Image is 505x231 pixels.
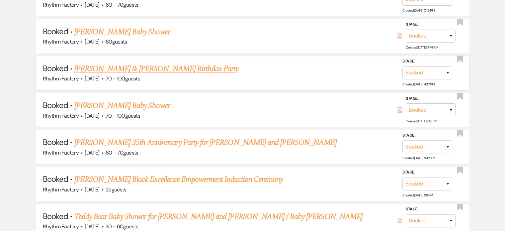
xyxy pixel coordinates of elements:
span: Created: [DATE] 1:48 PM [406,119,437,123]
label: Stage: [406,95,456,102]
span: [DATE] [85,112,99,119]
span: Booked [43,137,68,147]
span: Created: [DATE] 4:37 PM [402,82,434,86]
span: Rhythm Factory [43,223,79,230]
span: Rhythm Factory [43,38,79,45]
span: Rhythm Factory [43,1,79,8]
span: [DATE] [85,75,99,82]
span: Rhythm Factory [43,112,79,119]
span: Rhythm Factory [43,75,79,82]
label: Stage: [402,132,452,139]
span: Created: [DATE] 7:45 PM [402,8,434,12]
span: Created: [DATE] 9:42 AM [402,156,435,160]
span: [DATE] [85,38,99,45]
span: Booked [43,26,68,37]
span: Created: [DATE] 1:31 PM [402,193,433,197]
span: [DATE] [85,186,99,193]
a: [PERSON_NAME] Baby Shower [74,26,170,38]
span: 60 - 70 guests [106,149,138,156]
a: [PERSON_NAME] Baby Shower [74,100,170,112]
span: [DATE] [85,1,99,8]
span: Created: [DATE] 11:44 AM [406,45,438,50]
span: [DATE] [85,149,99,156]
label: Stage: [406,21,456,28]
span: Rhythm Factory [43,149,79,156]
span: 60 guests [106,38,127,45]
span: Booked [43,100,68,110]
a: [PERSON_NAME] Black Excellence Empowerment Induction Ceremony [74,173,283,185]
label: Stage: [402,58,452,65]
span: Rhythm Factory [43,186,79,193]
span: 60 - 70 guests [106,1,138,8]
label: Stage: [402,169,452,176]
span: Booked [43,63,68,73]
a: [PERSON_NAME] 35th Anniversary Party for [PERSON_NAME] and [PERSON_NAME] [74,137,337,149]
a: Teddy Bear Baby Shower for [PERSON_NAME] and [PERSON_NAME] / Baby [PERSON_NAME] [74,211,363,223]
a: [PERSON_NAME] & [PERSON_NAME] Birthday Party [74,63,239,75]
span: 30 - 60 guests [106,223,138,230]
span: 25 guests [106,186,126,193]
span: 70 - 100 guests [106,75,140,82]
span: [DATE] [85,223,99,230]
span: 70 - 100 guests [106,112,140,119]
label: Stage: [406,206,456,213]
span: Booked [43,174,68,184]
span: Booked [43,211,68,221]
